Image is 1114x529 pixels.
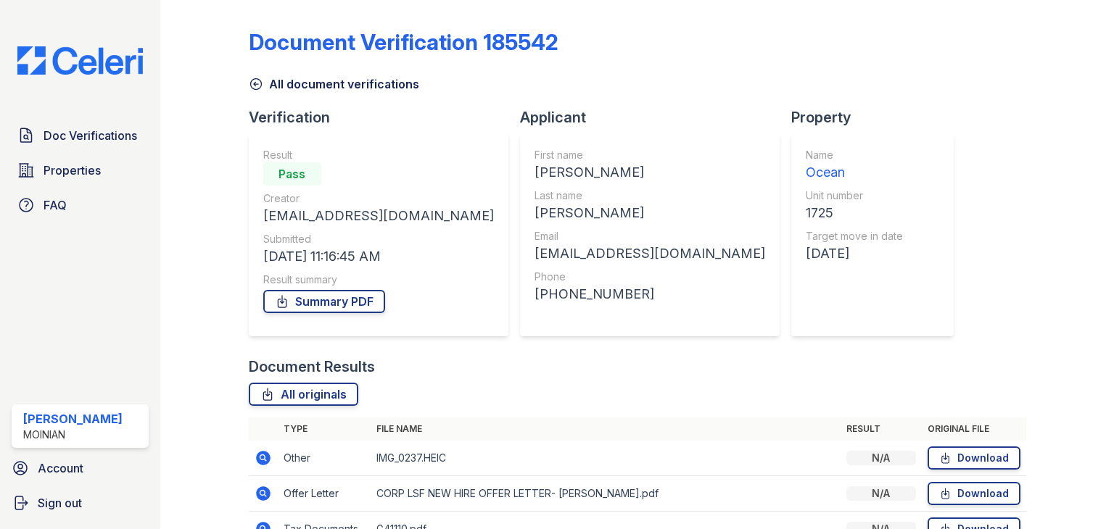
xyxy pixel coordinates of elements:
a: Download [928,482,1020,505]
td: Other [278,441,371,476]
span: Properties [44,162,101,179]
div: [DATE] [806,243,903,264]
div: Name [806,148,903,162]
th: Type [278,417,371,441]
th: Result [841,417,922,441]
div: [PERSON_NAME] [535,162,765,183]
span: FAQ [44,196,67,214]
th: File name [371,417,841,441]
div: Verification [249,107,520,128]
div: Result summary [263,272,494,287]
div: Email [535,229,765,243]
td: Offer Letter [278,476,371,512]
div: Phone [535,270,765,284]
div: N/A [846,486,916,501]
th: Original file [922,417,1026,441]
a: Name Ocean [806,148,903,183]
a: All document verifications [249,75,419,93]
a: Sign out [6,488,154,517]
td: CORP LSF NEW HIRE OFFER LETTER- [PERSON_NAME].pdf [371,476,841,512]
div: Property [791,107,965,128]
div: Creator [263,191,494,206]
span: Sign out [38,494,82,512]
div: Result [263,148,494,162]
div: Document Verification 185542 [249,29,558,55]
img: CE_Logo_Blue-a8612792a0a2168367f1c8372b55b34899dd931a85d93a1a3d3e32e68fde9ad4.png [6,46,154,75]
div: [PERSON_NAME] [535,203,765,223]
a: Properties [12,156,149,185]
a: FAQ [12,191,149,220]
td: IMG_0237.HEIC [371,441,841,476]
div: 1725 [806,203,903,223]
span: Account [38,459,83,477]
div: Submitted [263,232,494,246]
div: Moinian [23,428,123,442]
div: [PERSON_NAME] [23,410,123,428]
div: Applicant [520,107,791,128]
div: Unit number [806,188,903,203]
div: Target move in date [806,229,903,243]
div: Last name [535,188,765,203]
div: [PHONE_NUMBER] [535,284,765,304]
div: [EMAIL_ADDRESS][DOMAIN_NAME] [535,243,765,264]
a: Doc Verifications [12,121,149,150]
div: [EMAIL_ADDRESS][DOMAIN_NAME] [263,206,494,226]
span: Doc Verifications [44,127,137,144]
div: Pass [263,162,321,186]
div: Ocean [806,162,903,183]
a: Download [928,446,1020,470]
a: All originals [249,383,358,406]
div: N/A [846,451,916,465]
a: Summary PDF [263,290,385,313]
div: First name [535,148,765,162]
div: Document Results [249,357,375,377]
a: Account [6,454,154,483]
div: [DATE] 11:16:45 AM [263,246,494,267]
